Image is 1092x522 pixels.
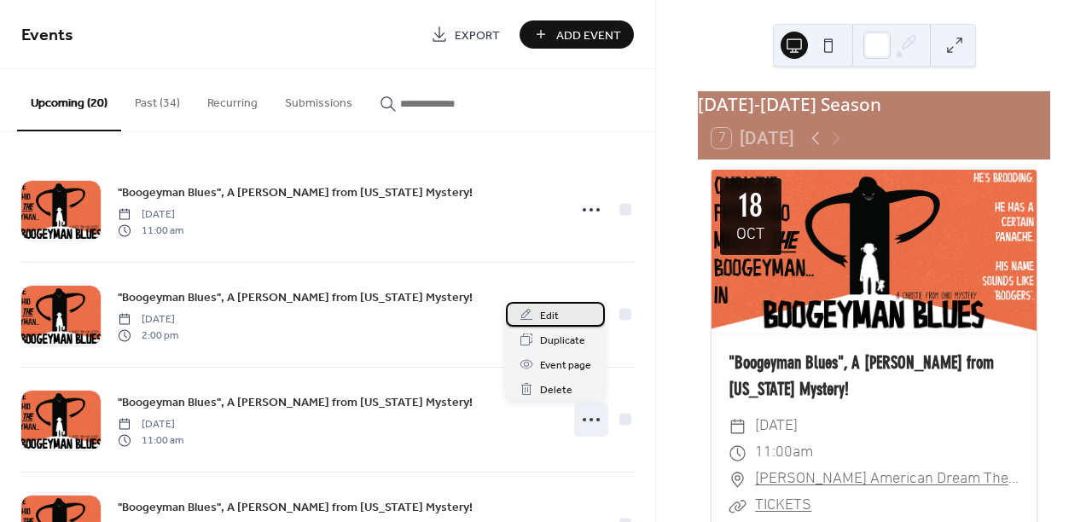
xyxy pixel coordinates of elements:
[755,414,798,440] span: [DATE]
[21,19,73,52] span: Events
[729,352,994,399] a: "Boogeyman Blues", A [PERSON_NAME] from [US_STATE] Mystery!
[118,497,473,517] a: "Boogeyman Blues", A [PERSON_NAME] from [US_STATE] Mystery!
[520,20,634,49] button: Add Event
[755,496,811,514] a: TICKETS
[729,493,746,519] div: ​
[118,184,473,202] span: "Boogeyman Blues", A [PERSON_NAME] from [US_STATE] Mystery!
[736,227,764,244] div: Oct
[118,417,183,432] span: [DATE]
[118,223,183,238] span: 11:00 am
[729,467,746,493] div: ​
[755,467,1019,493] a: [PERSON_NAME] American Dream Theater
[118,287,473,307] a: "Boogeyman Blues", A [PERSON_NAME] from [US_STATE] Mystery!
[118,394,473,412] span: "Boogeyman Blues", A [PERSON_NAME] from [US_STATE] Mystery!
[118,328,178,343] span: 2:00 pm
[739,189,763,223] div: 18
[118,392,473,412] a: "Boogeyman Blues", A [PERSON_NAME] from [US_STATE] Mystery!
[118,207,183,223] span: [DATE]
[540,381,572,399] span: Delete
[540,357,591,374] span: Event page
[118,289,473,307] span: "Boogeyman Blues", A [PERSON_NAME] from [US_STATE] Mystery!
[418,20,513,49] a: Export
[698,91,1050,118] div: [DATE]-[DATE] Season
[729,414,746,440] div: ​
[118,312,178,328] span: [DATE]
[118,432,183,448] span: 11:00 am
[194,69,271,130] button: Recurring
[540,332,585,350] span: Duplicate
[556,26,621,44] span: Add Event
[17,69,121,131] button: Upcoming (20)
[121,69,194,130] button: Past (34)
[540,307,559,325] span: Edit
[729,440,746,467] div: ​
[755,440,813,467] span: 11:00am
[118,499,473,517] span: "Boogeyman Blues", A [PERSON_NAME] from [US_STATE] Mystery!
[455,26,500,44] span: Export
[271,69,366,130] button: Submissions
[118,183,473,202] a: "Boogeyman Blues", A [PERSON_NAME] from [US_STATE] Mystery!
